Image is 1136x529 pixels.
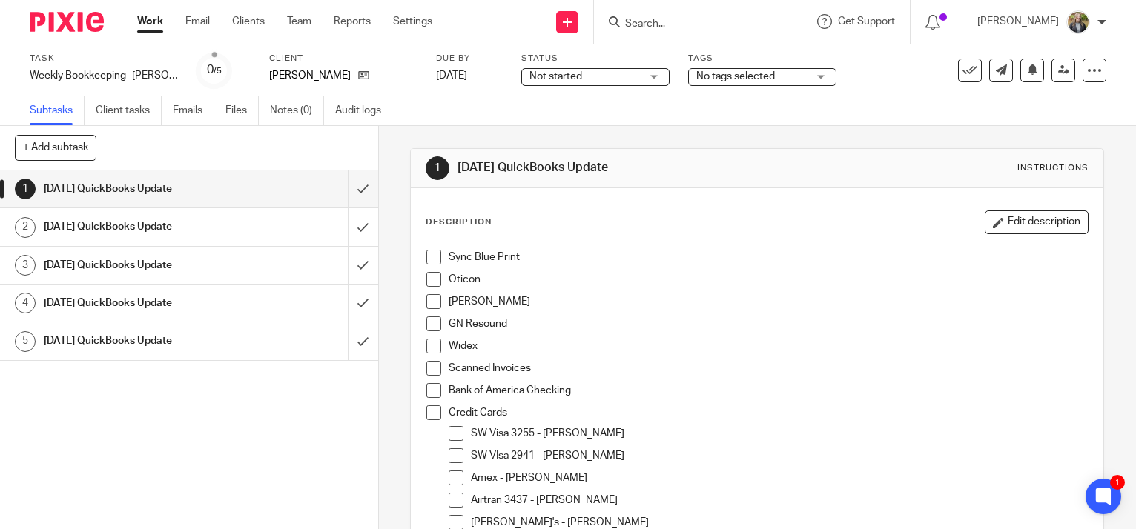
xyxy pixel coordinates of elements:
small: /5 [214,67,222,75]
div: 3 [15,255,36,276]
button: Edit description [985,210,1089,234]
p: Widex [449,339,1088,353]
h1: [DATE] QuickBooks Update [458,160,789,176]
div: 0 [207,61,222,79]
h1: [DATE] QuickBooks Update [44,292,237,314]
p: Sync Blue Print [449,250,1088,264]
p: Amex - [PERSON_NAME] [471,470,1088,485]
span: [DATE] [436,70,467,81]
div: Instructions [1017,162,1089,174]
p: SW Visa 3255 - [PERSON_NAME] [471,426,1088,441]
p: Scanned Invoices [449,361,1088,376]
label: Due by [436,53,503,64]
div: Weekly Bookkeeping- [PERSON_NAME] [30,68,178,83]
a: Subtasks [30,96,85,125]
p: SW VIsa 2941 - [PERSON_NAME] [471,448,1088,463]
p: Bank of America Checking [449,383,1088,398]
div: 1 [426,156,449,180]
p: [PERSON_NAME] [449,294,1088,309]
a: Emails [173,96,214,125]
p: Oticon [449,272,1088,287]
input: Search [624,18,757,31]
h1: [DATE] QuickBooks Update [44,330,237,352]
a: Reports [334,14,371,29]
p: GN Resound [449,316,1088,331]
h1: [DATE] QuickBooks Update [44,216,237,238]
a: Clients [232,14,265,29]
img: image.jpg [1066,10,1090,34]
a: Files [225,96,259,125]
p: [PERSON_NAME] [977,14,1059,29]
button: + Add subtask [15,135,96,160]
a: Audit logs [335,96,392,125]
a: Client tasks [96,96,162,125]
a: Team [287,14,311,29]
h1: [DATE] QuickBooks Update [44,178,237,200]
p: Description [426,216,492,228]
a: Email [185,14,210,29]
p: Credit Cards [449,405,1088,420]
a: Settings [393,14,432,29]
h1: [DATE] QuickBooks Update [44,254,237,276]
span: Get Support [838,16,895,27]
label: Status [521,53,670,64]
label: Client [269,53,417,64]
span: No tags selected [696,71,775,81]
a: Notes (0) [270,96,324,125]
img: Pixie [30,12,104,32]
div: 1 [15,179,36,199]
p: [PERSON_NAME] [269,68,351,83]
div: Weekly Bookkeeping- Petruzzi [30,68,178,83]
span: Not started [529,71,582,81]
div: 2 [15,217,36,238]
div: 1 [1110,475,1125,490]
label: Tags [688,53,836,64]
div: 4 [15,293,36,313]
a: Work [137,14,163,29]
label: Task [30,53,178,64]
p: Airtran 3437 - [PERSON_NAME] [471,493,1088,508]
div: 5 [15,331,36,352]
